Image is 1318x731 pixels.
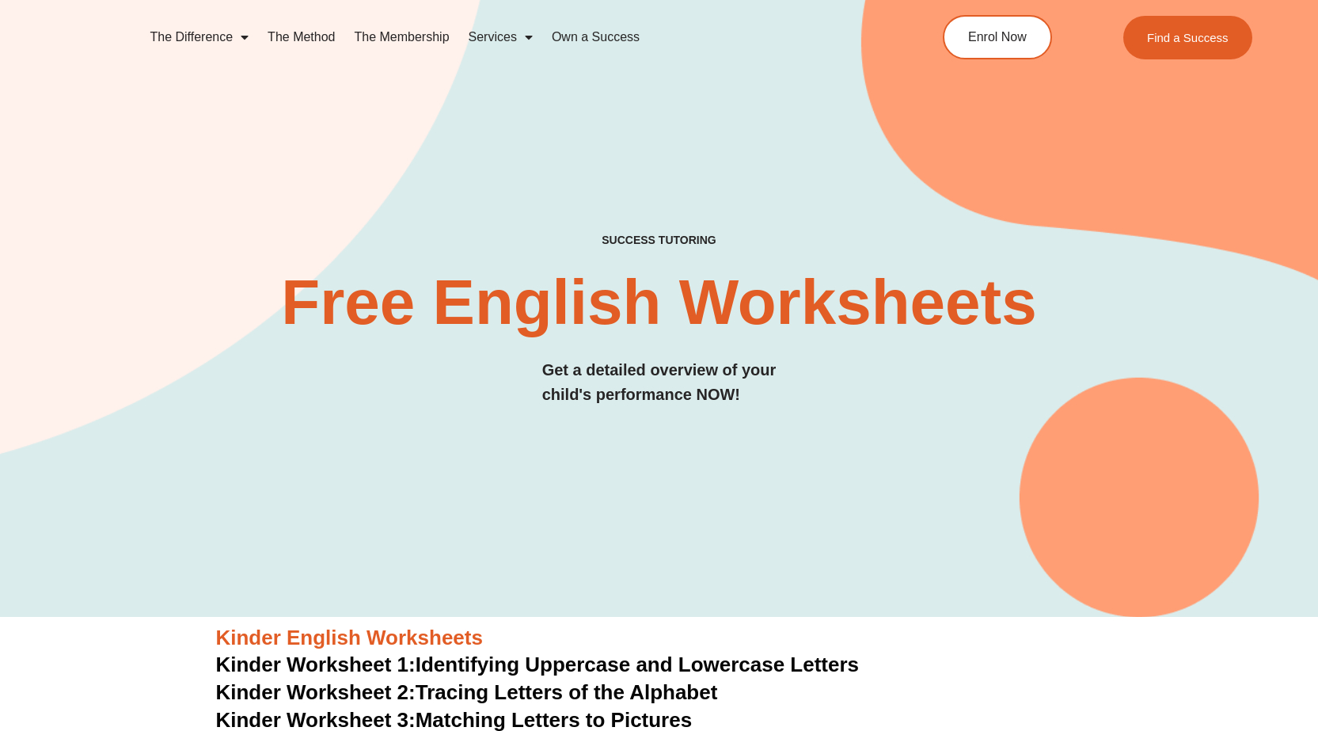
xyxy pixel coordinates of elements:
span: Kinder Worksheet 2: [216,680,416,704]
a: Kinder Worksheet 2:Tracing Letters of the Alphabet [216,680,718,704]
span: Enrol Now [968,31,1027,44]
a: Services [459,19,542,55]
h3: Get a detailed overview of your child's performance NOW! [542,358,777,407]
h2: Free English Worksheets​ [268,271,1050,334]
a: The Membership [345,19,459,55]
a: The Method [258,19,344,55]
a: The Difference [140,19,258,55]
a: Find a Success [1123,16,1252,59]
h3: Kinder English Worksheets [216,625,1103,652]
nav: Menu [140,19,875,55]
a: Enrol Now [943,15,1052,59]
a: Own a Success [542,19,649,55]
a: Kinder Worksheet 1:Identifying Uppercase and Lowercase Letters [216,653,860,676]
h4: SUCCESS TUTORING​ [484,234,835,247]
span: Kinder Worksheet 1: [216,653,416,676]
span: Find a Success [1147,32,1229,44]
